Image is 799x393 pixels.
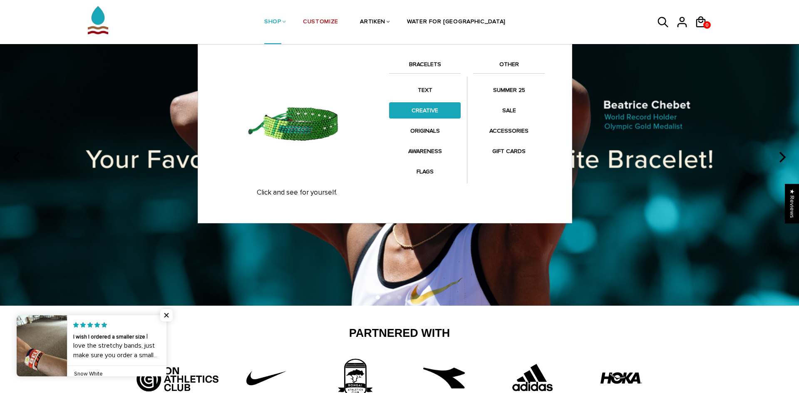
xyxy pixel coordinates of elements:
a: SHOP [264,0,281,44]
a: SALE [473,102,545,119]
h2: Partnered With [139,326,660,341]
a: OTHER [473,59,545,74]
a: BRACELETS [389,59,461,74]
button: next [772,148,791,166]
a: CUSTOMIZE [303,0,338,44]
a: FLAGS [389,163,461,180]
a: ACCESSORIES [473,123,545,139]
p: Click and see for yourself. [213,188,381,197]
button: previous [8,148,27,166]
div: Click to open Judge.me floating reviews tab [785,184,799,223]
span: Close popup widget [160,309,173,321]
a: ORIGINALS [389,123,461,139]
a: SUMMER 25 [473,82,545,98]
a: GIFT CARDS [473,143,545,159]
a: ARTIKEN [360,0,385,44]
span: 0 [703,20,711,30]
a: AWARENESS [389,143,461,159]
a: 0 [703,21,711,29]
a: CREATIVE [389,102,461,119]
a: WATER FOR [GEOGRAPHIC_DATA] [407,0,506,44]
a: TEXT [389,82,461,98]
